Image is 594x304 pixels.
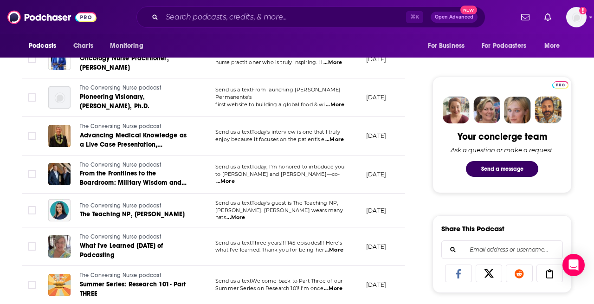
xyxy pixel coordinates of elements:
a: The Teaching NP, [PERSON_NAME] [80,210,190,219]
img: Podchaser - Follow, Share and Rate Podcasts [7,8,97,26]
span: Toggle select row [28,170,36,178]
span: The Conversing Nurse podcast [80,202,161,209]
a: Share on Reddit [506,265,533,282]
svg: Add a profile image [579,7,587,14]
a: Oncology Nurse Practitioner, [PERSON_NAME] [80,54,191,72]
span: Pioneering Visionary, [PERSON_NAME], Ph.D. [80,93,149,110]
span: ...More [326,101,344,109]
span: The Conversing Nurse podcast [80,233,161,240]
a: From the Frontlines to the Boardroom: Military Wisdom and Executive Impact with [PERSON_NAME] and... [80,169,191,188]
p: [DATE] [366,55,386,63]
span: For Podcasters [482,39,526,52]
img: Jon Profile [535,97,562,123]
span: ...More [323,59,342,66]
span: The Conversing Nurse podcast [80,84,161,91]
a: Pro website [552,80,568,89]
h3: Share This Podcast [441,224,504,233]
a: Share on X/Twitter [476,265,503,282]
a: The Conversing Nurse podcast [80,233,191,241]
div: Open Intercom Messenger [562,254,585,276]
span: For Business [428,39,465,52]
a: The Conversing Nurse podcast [80,123,191,131]
span: Monitoring [110,39,143,52]
span: Summer Series on Research 101! I'm once [215,285,323,291]
span: More [544,39,560,52]
img: Podchaser Pro [552,81,568,89]
a: The Conversing Nurse podcast [80,84,191,92]
div: Your concierge team [458,131,547,142]
a: The Conversing Nurse podcast [80,161,191,169]
span: Toggle select row [28,55,36,63]
div: Search followers [441,240,563,259]
span: [PERSON_NAME]. [PERSON_NAME] wears many hats [215,207,343,221]
a: Advancing Medical Knowledge as a Live Case Presentation, [PERSON_NAME] Dry Dock [PERSON_NAME] [80,131,191,149]
span: ...More [226,214,245,221]
a: The Conversing Nurse podcast [80,272,191,280]
p: [DATE] [366,207,386,214]
p: [DATE] [366,132,386,140]
span: Toggle select row [28,132,36,140]
a: Show notifications dropdown [517,9,533,25]
a: Show notifications dropdown [541,9,555,25]
input: Email address or username... [449,241,555,259]
span: ...More [325,246,343,254]
button: open menu [22,37,68,55]
span: nurse practitioner who is truly inspiring. H [215,59,323,65]
span: Charts [73,39,93,52]
img: Jules Profile [504,97,531,123]
p: [DATE] [366,170,386,178]
input: Search podcasts, credits, & more... [162,10,406,25]
span: ⌘ K [406,11,423,23]
a: Pioneering Visionary, [PERSON_NAME], Ph.D. [80,92,191,111]
span: enjoy because it focuses on the patient's e [215,136,324,142]
span: to [PERSON_NAME] and [PERSON_NAME]—co- [215,171,340,177]
span: Summer Series: Research 101- Part THREE [80,280,186,298]
button: Send a message [466,161,538,177]
span: Toggle select row [28,206,36,214]
span: ...More [216,178,235,185]
button: open menu [421,37,476,55]
p: [DATE] [366,243,386,251]
span: ...More [325,136,344,143]
button: open menu [103,37,155,55]
button: open menu [476,37,540,55]
span: Send us a textToday’s interview is one that I truly [215,129,340,135]
img: Sydney Profile [443,97,470,123]
p: [DATE] [366,281,386,289]
span: what I've learned. Thank you for being her [215,246,324,253]
span: The Teaching NP, [PERSON_NAME] [80,210,185,218]
button: Show profile menu [566,7,587,27]
div: Ask a question or make a request. [451,146,554,154]
span: New [460,6,477,14]
span: Logged in as KSKristina [566,7,587,27]
img: User Profile [566,7,587,27]
span: Send us a textToday, I’m honored to introduce you [215,163,344,170]
span: Toggle select row [28,281,36,289]
span: Toggle select row [28,93,36,102]
span: The Conversing Nurse podcast [80,123,161,129]
span: Send us a textToday’s guest is The Teaching NP, [215,200,338,206]
span: Send us a textWelcome back to Part Three of our [215,278,342,284]
div: Search podcasts, credits, & more... [136,6,485,28]
a: Share on Facebook [445,265,472,282]
span: ...More [324,285,342,292]
span: The Conversing Nurse podcast [80,272,161,278]
span: What I've Learned [DATE] of Podcasting [80,242,163,259]
span: first website to building a global food & wi [215,101,325,108]
a: The Conversing Nurse podcast [80,202,190,210]
span: From the Frontlines to the Boardroom: Military Wisdom and Executive Impact with [PERSON_NAME] and... [80,169,187,214]
span: Podcasts [29,39,56,52]
p: [DATE] [366,93,386,101]
span: The Conversing Nurse podcast [80,162,161,168]
span: Advancing Medical Knowledge as a Live Case Presentation, [PERSON_NAME] Dry Dock [PERSON_NAME] [80,131,187,167]
a: Copy Link [536,265,563,282]
a: Charts [67,37,99,55]
span: Open Advanced [435,15,473,19]
a: What I've Learned [DATE] of Podcasting [80,241,191,260]
a: Summer Series: Research 101- Part THREE [80,280,191,298]
button: Open AdvancedNew [431,12,478,23]
span: Toggle select row [28,242,36,251]
span: Send us a textFrom launching [PERSON_NAME] Permanente’s [215,86,341,100]
span: Send us a textThree years!!! 145 episodes!!! Here's [215,239,342,246]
